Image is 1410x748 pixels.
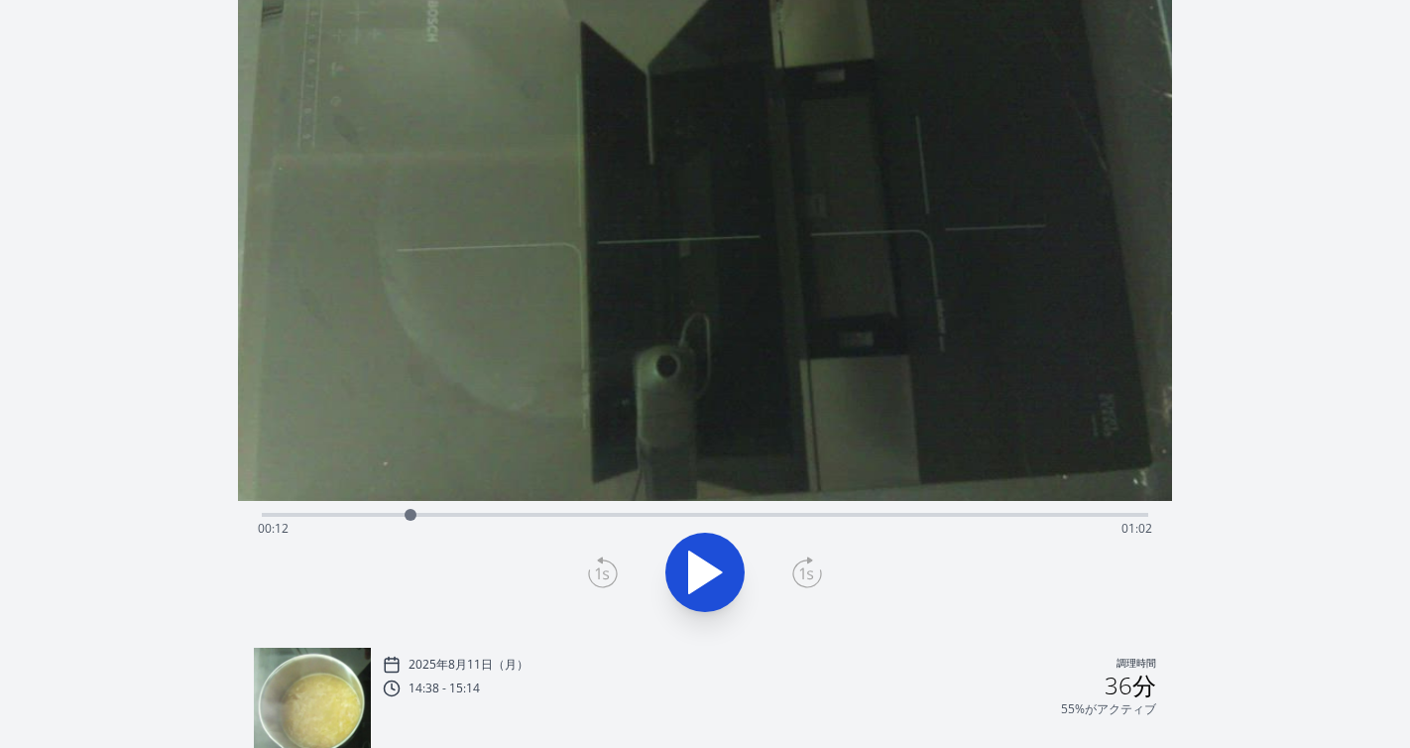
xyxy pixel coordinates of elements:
font: 2025年8月11日（月） [409,656,529,673]
font: 14:38 - 15:14 [409,680,480,696]
font: 01:02 [1121,520,1152,537]
font: 55%がアクティブ [1061,700,1156,717]
font: 調理時間 [1116,657,1156,670]
font: 36分 [1105,669,1156,701]
font: 00:12 [258,520,289,537]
